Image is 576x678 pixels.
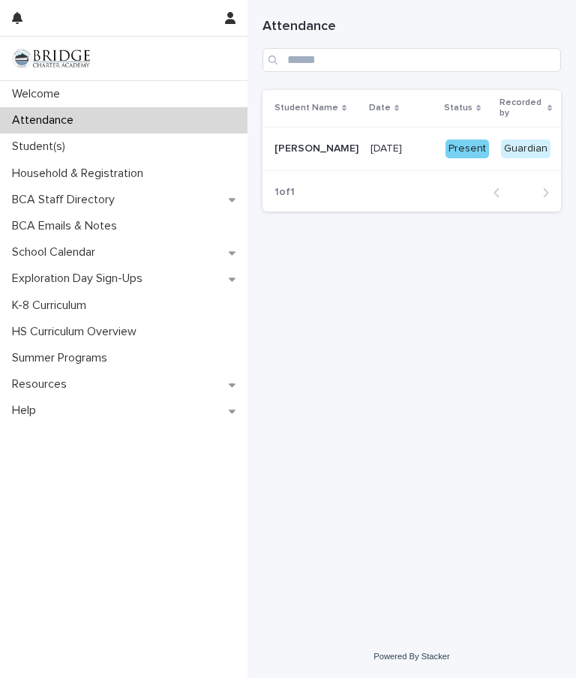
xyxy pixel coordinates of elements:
[6,166,155,181] p: Household & Registration
[262,18,561,36] h1: Attendance
[499,94,544,122] p: Recorded by
[274,100,338,116] p: Student Name
[274,139,361,155] p: Greyson Freeman
[6,193,127,207] p: BCA Staff Directory
[6,219,129,233] p: BCA Emails & Notes
[370,139,405,155] p: [DATE]
[6,403,48,418] p: Help
[6,377,79,391] p: Resources
[6,325,148,339] p: HS Curriculum Overview
[6,87,72,101] p: Welcome
[6,271,154,286] p: Exploration Day Sign-Ups
[6,298,98,313] p: K-8 Curriculum
[501,139,550,158] div: Guardian
[521,186,561,199] button: Next
[444,100,472,116] p: Status
[373,652,449,661] a: Powered By Stacker
[262,174,307,211] p: 1 of 1
[6,113,85,127] p: Attendance
[369,100,391,116] p: Date
[12,49,90,68] img: V1C1m3IdTEidaUdm9Hs0
[6,245,107,259] p: School Calendar
[6,139,77,154] p: Student(s)
[445,139,489,158] div: Present
[262,48,561,72] input: Search
[6,351,119,365] p: Summer Programs
[481,186,521,199] button: Back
